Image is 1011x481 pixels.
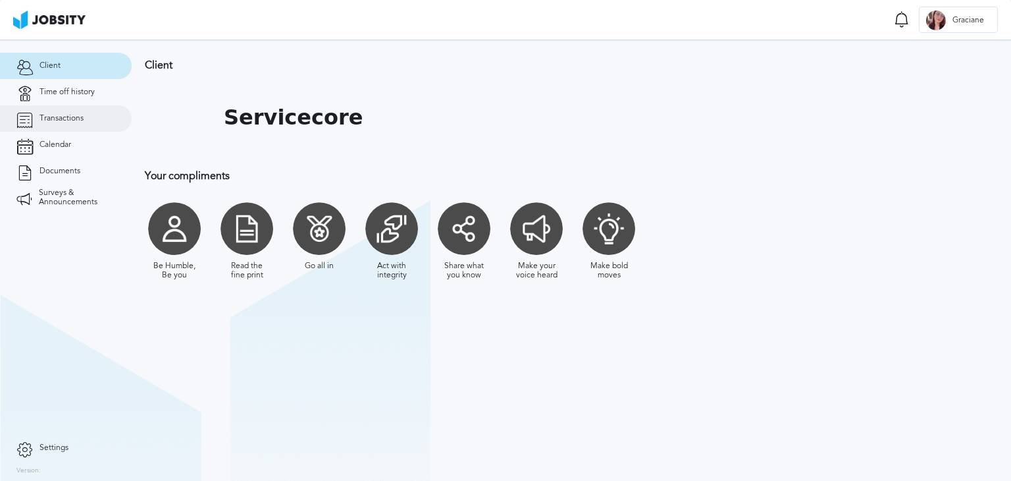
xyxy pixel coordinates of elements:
[13,11,86,29] img: ab4bad089aa723f57921c736e9817d99.png
[39,443,68,453] span: Settings
[151,262,197,280] div: Be Humble, Be you
[946,16,991,25] span: Graciane
[145,170,859,182] h3: Your compliments
[39,114,84,123] span: Transactions
[39,140,71,150] span: Calendar
[39,88,95,97] span: Time off history
[224,262,270,280] div: Read the fine print
[305,262,334,271] div: Go all in
[369,262,415,280] div: Act with integrity
[39,167,80,176] span: Documents
[513,262,559,280] div: Make your voice heard
[145,59,859,71] h3: Client
[586,262,632,280] div: Make bold moves
[39,188,115,207] span: Surveys & Announcements
[441,262,487,280] div: Share what you know
[919,7,998,33] button: GGraciane
[926,11,946,30] div: G
[16,467,41,475] label: Version:
[224,105,363,130] h1: Servicecore
[39,61,61,71] span: Client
